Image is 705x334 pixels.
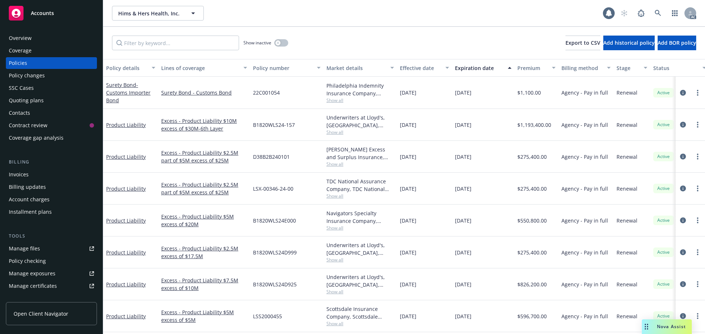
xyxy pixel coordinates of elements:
span: [DATE] [455,280,471,288]
div: Tools [6,232,97,240]
a: Excess - Product Liability $2.5M part of $5M excess of $25M [161,181,247,196]
button: Premium [514,59,558,77]
span: Agency - Pay in full [561,185,608,192]
div: Premium [517,64,547,72]
span: Show all [326,193,394,199]
span: Renewal [617,217,637,224]
div: Quoting plans [9,95,44,106]
a: Product Liability [106,249,146,256]
span: Renewal [617,89,637,96]
span: 22C001054 [253,89,280,96]
span: Active [656,249,671,256]
span: B1820WLS24-157 [253,121,295,129]
span: $1,193,400.00 [517,121,551,129]
div: Stage [617,64,639,72]
span: LSX-00346-24-00 [253,185,293,192]
div: Effective date [400,64,441,72]
span: Show all [326,129,394,135]
span: Agency - Pay in full [561,249,608,256]
span: Show all [326,97,394,103]
div: Market details [326,64,386,72]
a: Product Liability [106,153,146,160]
div: Installment plans [9,206,52,218]
a: Quoting plans [6,95,97,106]
a: more [693,184,702,193]
span: Renewal [617,153,637,161]
a: Product Liability [106,313,146,320]
span: Hims & Hers Health, Inc. [118,10,182,17]
a: Invoices [6,169,97,180]
a: Coverage gap analysis [6,132,97,144]
a: Installment plans [6,206,97,218]
a: Billing updates [6,181,97,193]
a: Search [651,6,665,21]
a: more [693,312,702,320]
a: Excess - Product Liability $2.5M excess of $17.5M [161,245,247,260]
div: Policy details [106,64,147,72]
div: Coverage [9,45,32,56]
span: $826,200.00 [517,280,547,288]
button: Add BOR policy [658,36,696,50]
div: Account charges [9,194,50,205]
span: Accounts [31,10,54,16]
button: Stage [614,59,650,77]
a: Manage certificates [6,280,97,292]
span: Export to CSV [565,39,600,46]
a: Contacts [6,107,97,119]
span: Agency - Pay in full [561,312,608,320]
a: circleInformation [679,184,687,193]
span: Active [656,185,671,192]
a: circleInformation [679,152,687,161]
div: Policy number [253,64,312,72]
div: Manage exposures [9,268,55,279]
a: Contract review [6,120,97,131]
span: Renewal [617,121,637,129]
a: Manage exposures [6,268,97,279]
a: Excess - Product Liability $2.5M part of $5M excess of $25M [161,149,247,164]
span: Active [656,313,671,319]
a: circleInformation [679,120,687,129]
div: [PERSON_NAME] Excess and Surplus Insurance, Inc., [PERSON_NAME] Group, CRC Group [326,146,394,161]
a: more [693,88,702,97]
button: Effective date [397,59,452,77]
a: more [693,216,702,225]
a: SSC Cases [6,82,97,94]
span: Show all [326,257,394,263]
span: [DATE] [455,312,471,320]
a: Surety Bond - Customs Bond [161,89,247,96]
div: Underwriters at Lloyd's, [GEOGRAPHIC_DATA], [PERSON_NAME] of London, CRC Group [326,241,394,257]
span: Active [656,89,671,96]
input: Filter by keyword... [112,36,239,50]
button: Add historical policy [603,36,655,50]
span: Renewal [617,249,637,256]
a: more [693,280,702,289]
span: Renewal [617,185,637,192]
div: Manage files [9,243,40,254]
a: Excess - Product Liability $5M excess of $5M [161,308,247,324]
div: Philadelphia Indemnity Insurance Company, Philadelphia Insurance Companies, CA [PERSON_NAME] & Co... [326,82,394,97]
div: Scottsdale Insurance Company, Scottsdale Insurance Company (Nationwide), CRC Group [326,305,394,320]
a: Excess - Product Liability $10M excess of $30M-6th Layer [161,117,247,132]
a: Product Liability [106,121,146,128]
a: Start snowing [617,6,632,21]
span: [DATE] [400,249,416,256]
a: Switch app [668,6,682,21]
span: Active [656,121,671,128]
div: Policy checking [9,255,46,267]
a: Overview [6,32,97,44]
button: Policy number [250,59,323,77]
span: Agency - Pay in full [561,89,608,96]
span: Show inactive [243,40,271,46]
span: [DATE] [400,153,416,161]
button: Export to CSV [565,36,600,50]
span: $1,100.00 [517,89,541,96]
a: circleInformation [679,312,687,320]
div: Navigators Specialty Insurance Company, Hartford Insurance Group, CRC Group [326,209,394,225]
span: B1820WLS24D925 [253,280,297,288]
div: Drag to move [642,319,651,334]
a: Policy checking [6,255,97,267]
span: [DATE] [455,89,471,96]
span: [DATE] [400,121,416,129]
span: - Customs Importer Bond [106,81,151,104]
